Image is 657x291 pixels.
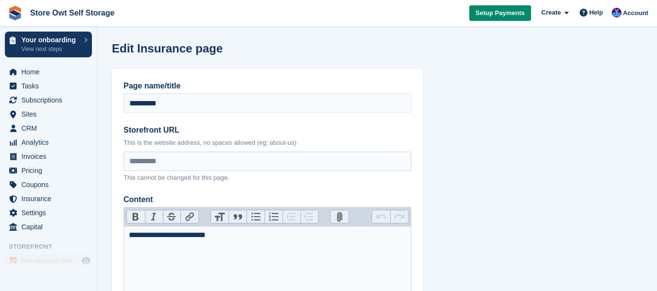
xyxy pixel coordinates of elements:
[124,194,411,205] label: Content
[5,206,92,220] a: menu
[180,210,198,223] button: Link
[21,136,80,149] span: Analytics
[124,124,411,136] label: Storefront URL
[21,65,80,79] span: Home
[163,210,181,223] button: Strikethrough
[26,5,118,21] a: Store Owt Self Storage
[211,210,229,223] button: Heading
[372,210,390,223] button: Undo
[247,210,265,223] button: Bullets
[124,173,411,183] p: This cannot be changed for this page.
[612,8,621,17] img: Andrew Omeltschenko
[301,210,319,223] button: Increase Level
[112,42,223,55] h1: Edit Insurance page
[9,242,97,252] span: Storefront
[5,192,92,205] a: menu
[21,150,80,163] span: Invoices
[229,210,247,223] button: Quote
[21,178,80,191] span: Coupons
[5,121,92,135] a: menu
[21,79,80,93] span: Tasks
[145,210,163,223] button: Italic
[21,164,80,177] span: Pricing
[5,136,92,149] a: menu
[476,8,525,18] span: Setup Payments
[21,93,80,107] span: Subscriptions
[21,45,79,53] p: View next steps
[5,178,92,191] a: menu
[21,192,80,205] span: Insurance
[541,8,561,17] span: Create
[127,210,145,223] button: Bold
[5,32,92,57] a: Your onboarding View next steps
[5,65,92,79] a: menu
[124,80,411,92] label: Page name/title
[331,210,349,223] button: Attach Files
[8,6,22,20] img: stora-icon-8386f47178a22dfd0bd8f6a31ec36ba5ce8667c1dd55bd0f319d3a0aa187defe.svg
[283,210,301,223] button: Decrease Level
[21,206,80,220] span: Settings
[21,254,80,268] span: Pre-opening Site
[5,79,92,93] a: menu
[21,36,79,43] p: Your onboarding
[5,107,92,121] a: menu
[5,164,92,177] a: menu
[623,8,648,18] span: Account
[22,269,92,278] a: Pages
[124,138,411,148] p: This is the website address, no spaces allowed (eg: about-us)
[21,121,80,135] span: CRM
[21,220,80,234] span: Capital
[80,255,92,267] a: Preview store
[5,93,92,107] a: menu
[589,8,603,17] span: Help
[5,254,92,268] a: menu
[265,210,283,223] button: Numbers
[390,210,408,223] button: Redo
[21,107,80,121] span: Sites
[5,220,92,234] a: menu
[469,5,531,21] a: Setup Payments
[5,150,92,163] a: menu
